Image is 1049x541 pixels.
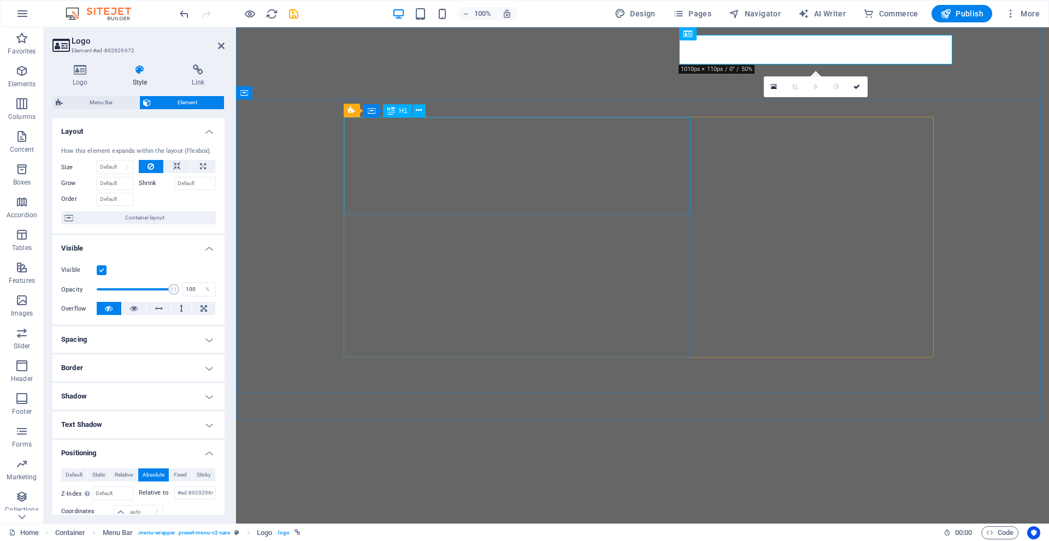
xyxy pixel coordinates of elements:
button: Design [610,5,660,22]
span: Default [66,468,82,481]
img: Editor Logo [63,7,145,20]
span: Publish [940,8,983,19]
span: 00 00 [955,526,972,539]
p: Accordion [7,211,37,219]
a: Crop mode [785,76,805,97]
button: Fixed [169,468,192,481]
a: Greyscale [826,76,847,97]
button: undo [178,7,191,20]
a: Blur [805,76,826,97]
span: Code [986,526,1013,539]
button: Usercentrics [1027,526,1040,539]
label: Z-Index [61,491,92,497]
button: AI Writer [794,5,850,22]
i: Save (Ctrl+S) [287,8,300,20]
button: Commerce [859,5,923,22]
h4: Spacing [52,326,225,353]
button: Container layout [61,211,216,224]
label: Grow [61,177,97,190]
div: How this element expands within the layout (Flexbox). [61,147,216,156]
input: Default [97,193,133,206]
h4: Border [52,355,225,381]
span: Element [154,96,221,109]
span: H1 [399,108,408,114]
h4: Logo [52,64,113,87]
button: Publish [932,5,992,22]
h6: Session time [944,526,973,539]
span: AI Writer [798,8,846,19]
span: Pages [673,8,711,19]
a: Select files from the file manager, stock photos, or upload file(s) [764,76,785,97]
button: Relative [110,468,138,481]
button: Static [88,468,110,481]
h4: Shadow [52,383,225,409]
span: Design [615,8,656,19]
h2: Logo [72,36,225,46]
i: This element is linked [294,530,300,536]
span: Click to select. Double-click to edit [103,526,133,539]
p: Slider [14,342,31,350]
nav: breadcrumb [55,526,300,539]
input: Default [97,177,133,190]
button: save [287,7,300,20]
div: % [200,283,215,296]
label: Overflow [61,302,97,316]
span: Click to select. Double-click to edit [257,526,272,539]
p: Features [9,276,35,285]
span: Navigator [729,8,781,19]
button: Element [140,96,224,109]
p: Boxes [13,178,31,187]
h3: Element #ed-892929672 [72,46,203,56]
label: Shrink [139,177,174,190]
h4: Link [172,64,225,87]
label: Visible [61,264,97,277]
span: Sticky [197,468,211,481]
i: Undo: Change positioning (Ctrl+Z) [178,8,191,20]
span: Commerce [863,8,918,19]
p: Marketing [7,473,37,481]
button: Absolute [138,468,169,481]
button: Navigator [724,5,785,22]
p: Columns [8,112,36,121]
span: Container layout [76,211,213,224]
h4: Text Shadow [52,412,225,438]
label: Size [61,164,97,170]
button: More [1001,5,1044,22]
p: Tables [12,243,32,252]
button: Pages [669,5,716,22]
button: 100% [457,7,496,20]
span: . menu-wrapper .preset-menu-v2-care [137,526,230,539]
i: On resize automatically adjust zoom level to fit chosen device. [502,9,512,19]
button: Sticky [192,468,216,481]
span: . logo [276,526,290,539]
span: : [963,528,964,537]
p: Favorites [8,47,36,56]
h4: Positioning [52,440,225,460]
p: Collections [5,506,38,514]
h4: Layout [52,118,225,138]
button: reload [265,7,278,20]
span: Menu Bar [66,96,136,109]
span: Fixed [174,468,187,481]
label: Order [61,193,97,206]
h4: Visible [52,235,225,255]
i: This element is a customizable preset [234,530,239,536]
p: Content [10,145,34,154]
p: Images [11,309,33,318]
input: Default [174,177,216,190]
a: Click to cancel selection. Double-click to open Pages [9,526,39,539]
span: More [1005,8,1040,19]
span: Click to select. Double-click to edit [55,526,86,539]
a: Confirm ( Ctrl ⏎ ) [847,76,868,97]
button: Code [981,526,1018,539]
p: Elements [8,80,36,88]
p: Footer [12,407,32,416]
h6: 100% [474,7,491,20]
input: Default [93,487,132,500]
span: Relative [115,468,133,481]
button: Default [61,468,87,481]
p: Header [11,374,33,383]
label: Opacity [61,287,97,293]
span: Static [92,468,105,481]
button: Menu Bar [52,96,139,109]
